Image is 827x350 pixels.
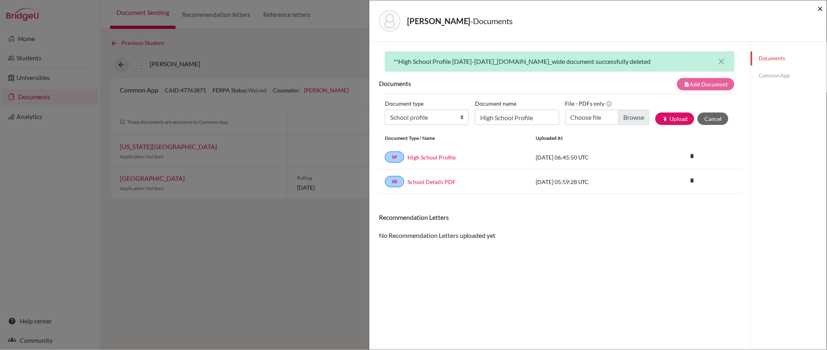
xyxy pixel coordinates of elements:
[379,213,741,221] h6: Recommendation Letters
[751,69,827,83] a: Common App
[530,153,650,162] div: [DATE] 06:45:50 UTC
[698,113,729,125] button: Cancel
[565,97,612,110] label: File - PDFs only
[407,153,456,162] a: High School Profile
[407,178,456,186] a: School Details PDF
[379,213,741,240] div: No Recommendation Letters uploaded yet
[677,78,735,90] button: note_addAdd Document
[751,51,827,65] a: Documents
[686,150,698,162] i: delete
[662,116,668,122] i: publish
[385,151,404,163] a: SP
[379,80,560,87] h6: Documents
[686,151,698,162] a: delete
[407,16,471,26] strong: [PERSON_NAME]
[686,176,698,186] a: delete
[385,176,404,187] a: SR
[385,97,424,110] label: Document type
[655,113,694,125] button: publishUpload
[530,178,650,186] div: [DATE] 05:59:28 UTC
[530,135,650,142] div: Uploaded at
[471,16,513,26] span: - Documents
[475,97,516,110] label: Document name
[818,2,823,14] span: ×
[818,4,823,13] button: Close
[385,51,735,72] div: **High School Profile [DATE]-[DATE]_[DOMAIN_NAME]_wide document successfully deleted
[686,174,698,186] i: delete
[379,135,530,142] div: Document Type / Name
[684,82,690,87] i: note_add
[716,57,726,66] button: close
